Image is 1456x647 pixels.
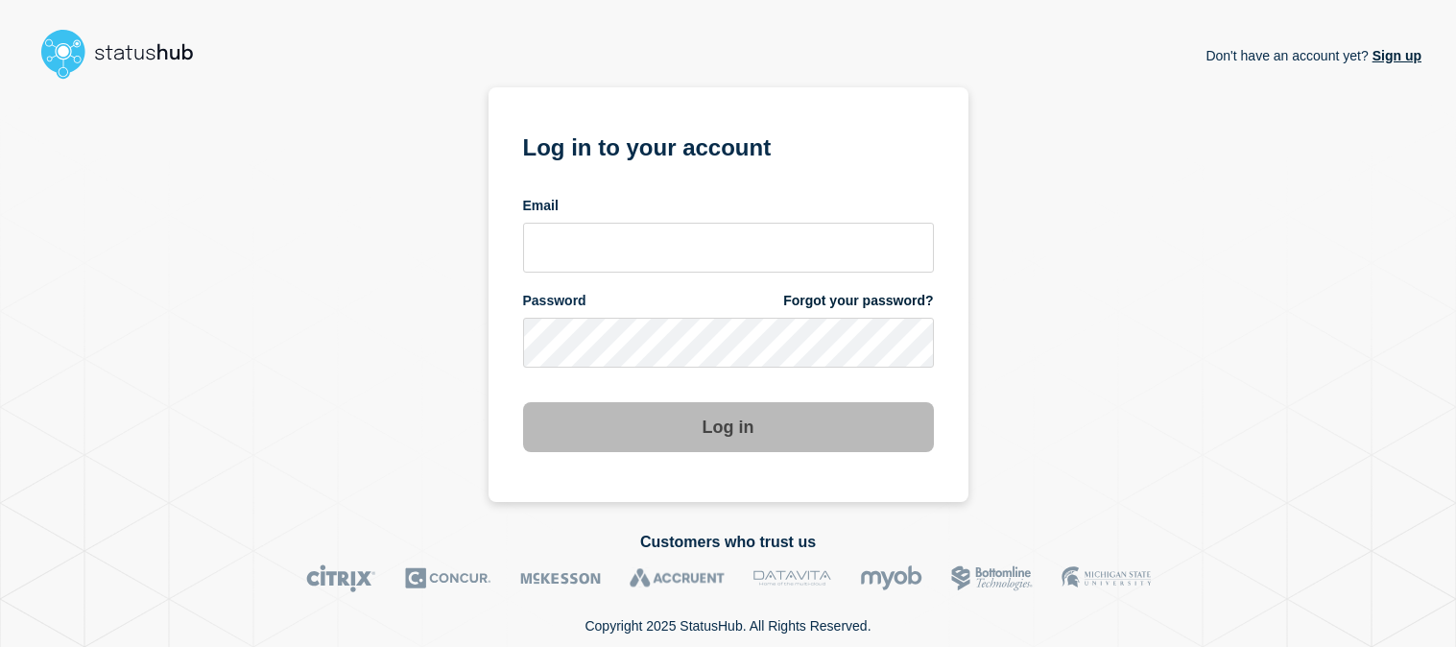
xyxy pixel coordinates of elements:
img: McKesson logo [520,564,601,592]
img: myob logo [860,564,922,592]
button: Log in [523,402,934,452]
img: Bottomline logo [951,564,1033,592]
p: Copyright 2025 StatusHub. All Rights Reserved. [585,618,871,634]
span: Email [523,197,559,215]
img: MSU logo [1062,564,1151,592]
a: Sign up [1369,48,1421,63]
input: password input [523,318,934,368]
span: Password [523,292,586,310]
img: DataVita logo [753,564,831,592]
img: Accruent logo [630,564,725,592]
img: Citrix logo [306,564,376,592]
h1: Log in to your account [523,128,934,163]
p: Don't have an account yet? [1205,33,1421,79]
img: StatusHub logo [35,23,217,84]
img: Concur logo [405,564,491,592]
h2: Customers who trust us [35,534,1421,551]
input: email input [523,223,934,273]
a: Forgot your password? [783,292,933,310]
